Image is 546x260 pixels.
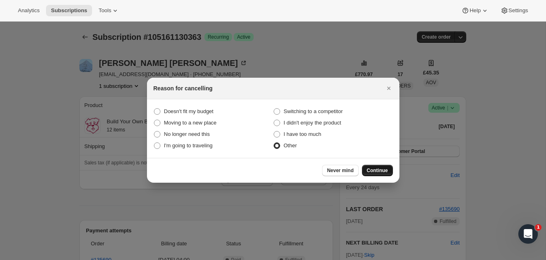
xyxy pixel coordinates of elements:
span: Help [469,7,480,14]
iframe: Intercom live chat [518,224,538,244]
button: Tools [94,5,124,16]
span: Doesn't fit my budget [164,108,214,114]
span: Tools [99,7,111,14]
button: Close [383,83,395,94]
span: Settings [509,7,528,14]
span: No longer need this [164,131,210,137]
button: Help [456,5,493,16]
span: Continue [367,167,388,174]
span: I didn't enjoy the product [284,120,341,126]
span: Other [284,142,297,149]
button: Subscriptions [46,5,92,16]
span: I'm going to traveling [164,142,213,149]
span: Moving to a new place [164,120,217,126]
span: Switching to a competitor [284,108,343,114]
button: Never mind [322,165,358,176]
h2: Reason for cancelling [153,84,213,92]
span: I have too much [284,131,322,137]
span: 1 [535,224,542,231]
button: Settings [496,5,533,16]
span: Analytics [18,7,39,14]
span: Never mind [327,167,353,174]
button: Analytics [13,5,44,16]
button: Continue [362,165,393,176]
span: Subscriptions [51,7,87,14]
